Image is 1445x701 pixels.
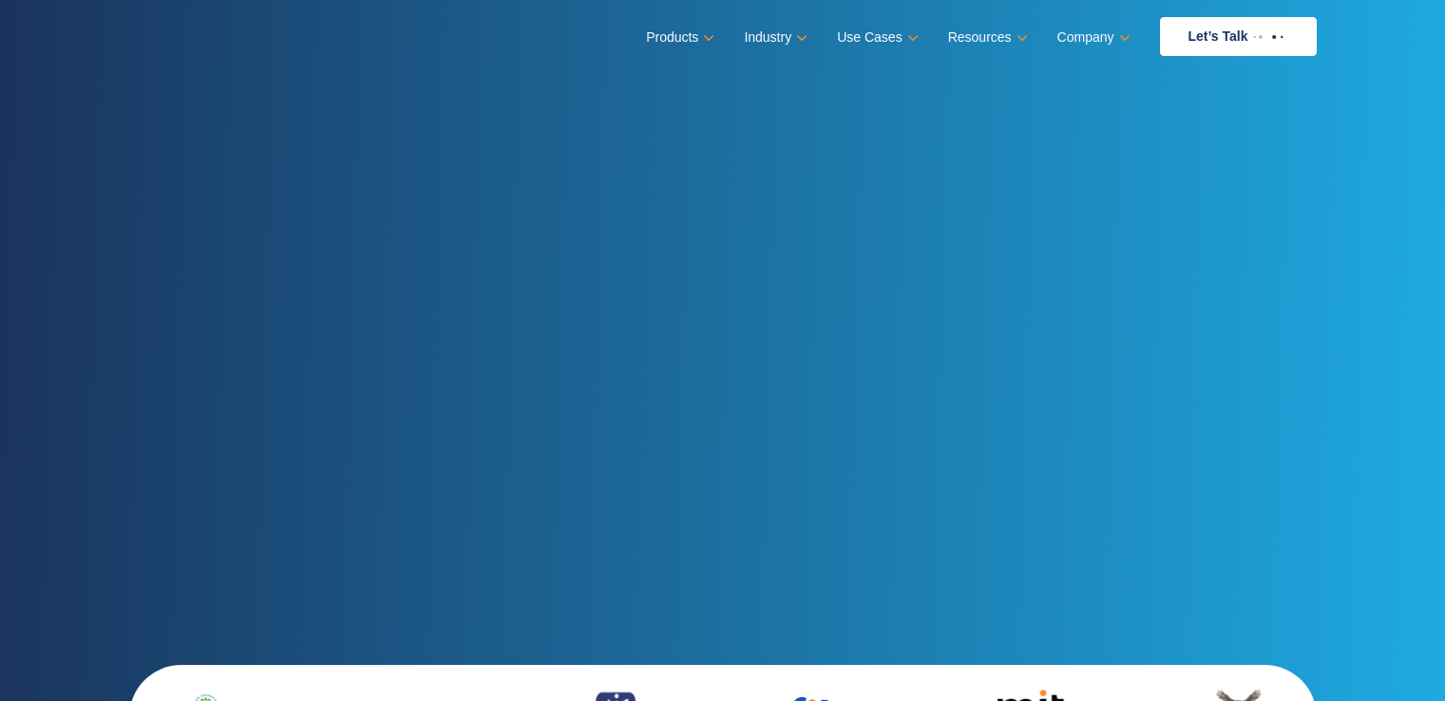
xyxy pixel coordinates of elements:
[1160,17,1317,56] a: Let’s Talk
[744,24,804,51] a: Industry
[837,24,914,51] a: Use Cases
[646,24,711,51] a: Products
[1057,24,1127,51] a: Company
[948,24,1024,51] a: Resources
